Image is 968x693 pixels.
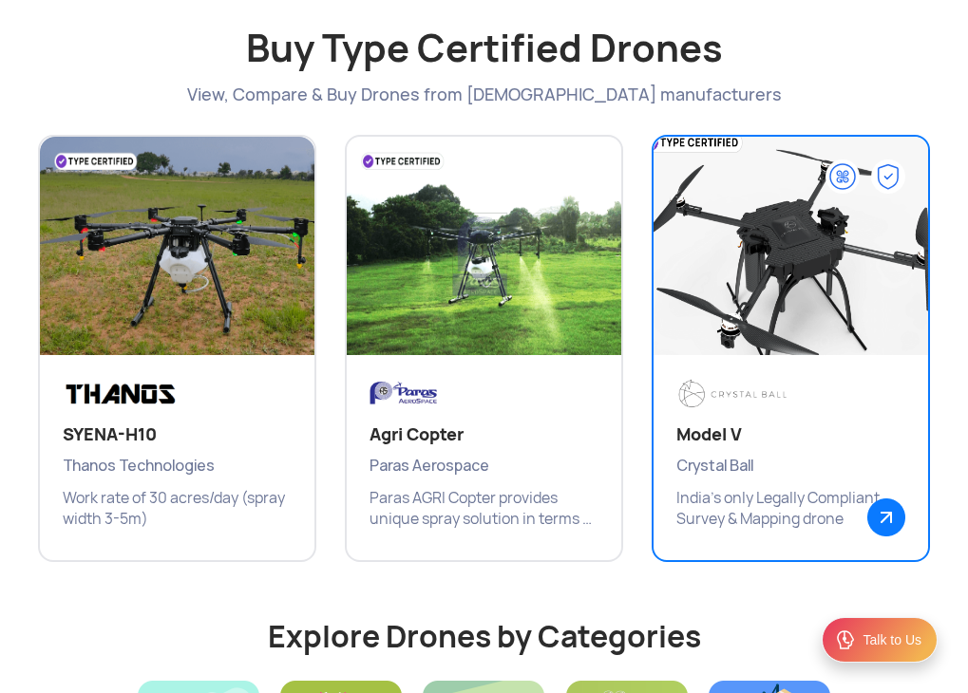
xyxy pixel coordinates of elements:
[676,454,905,478] span: Crystal Ball
[40,137,314,374] img: Drone Image
[38,135,316,562] a: Drone ImageBrand LogoSYENA-H10Thanos TechnologiesWork rate of 30 acres/day (spray width 3-5m)
[676,488,905,530] p: India's only Legally Compliant Survey & Mapping drone
[871,159,905,194] img: Insurance Ready
[867,498,905,536] img: Arrow Popup
[63,378,179,409] img: Brand Logo
[676,423,905,446] h3: Model V
[370,423,598,446] h3: Agri Copter
[676,378,792,409] img: Brand Logo
[63,454,292,478] span: Thanos Technologies
[347,137,621,374] img: Drone Image
[370,488,598,530] p: Paras AGRI Copter provides unique spray solution in terms of uniform reachability, multiple terra...
[370,454,598,478] span: Paras Aerospace
[864,630,921,649] div: Talk to Us
[38,83,931,106] p: View, Compare & Buy Drones from [DEMOGRAPHIC_DATA] manufacturers
[345,135,623,562] a: Drone ImageBrand LogoAgri CopterParas AerospaceParas AGRI Copter provides unique spray solution i...
[834,628,857,651] img: ic_Support.svg
[63,423,292,446] h3: SYENA-H10
[38,622,931,652] h3: Explore Drones by Categories
[826,159,860,194] img: Tropogo Advantage
[63,488,292,530] p: Work rate of 30 acres/day (spray width 3-5m)
[652,135,930,562] a: Tropogo AdvantageInsurance ReadyDrone ImageBrand LogoModel VCrystal BallIndia's only Legally Comp...
[626,113,956,398] img: Drone Image
[370,378,485,409] img: Brand Logo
